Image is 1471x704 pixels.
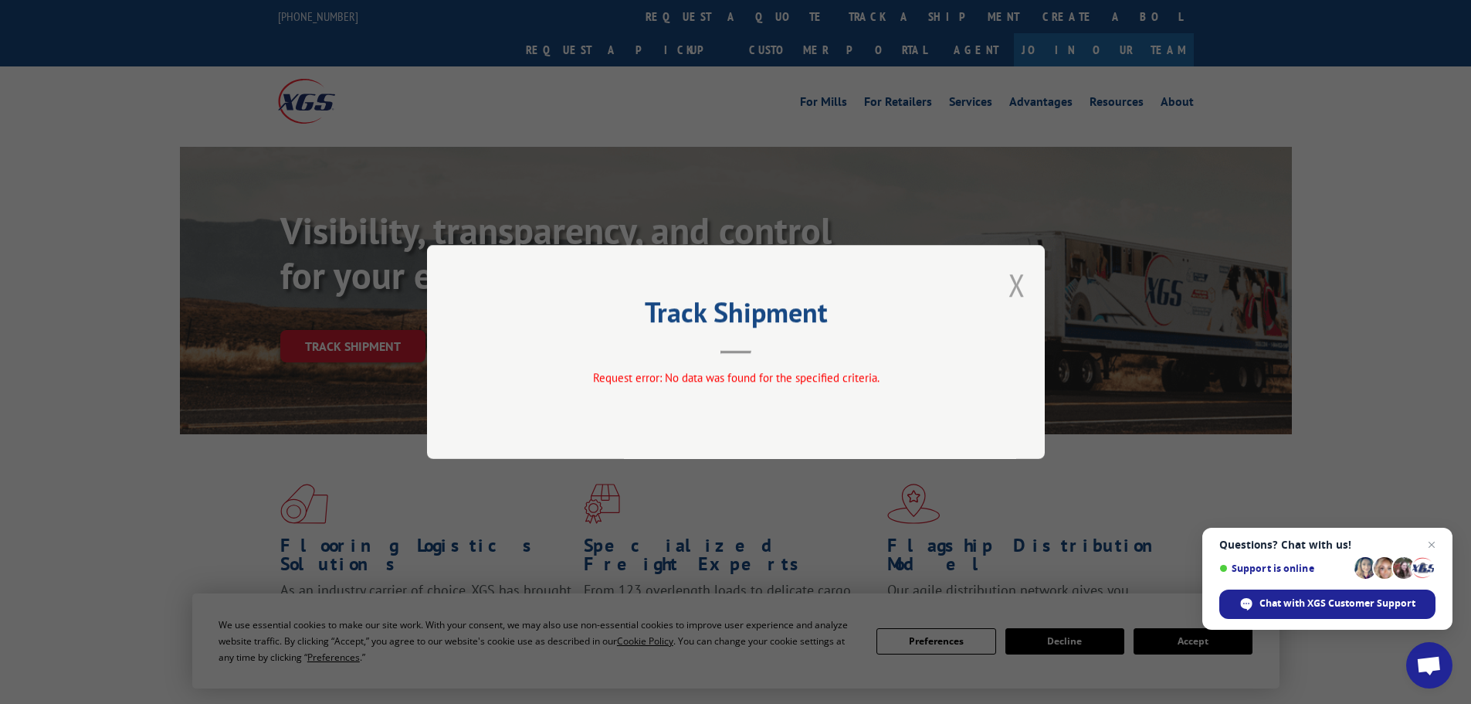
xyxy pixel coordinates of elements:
span: Support is online [1219,563,1349,574]
span: Close chat [1422,536,1441,554]
span: Request error: No data was found for the specified criteria. [592,370,879,385]
span: Questions? Chat with us! [1219,539,1435,551]
button: Close modal [1008,264,1025,305]
div: Chat with XGS Customer Support [1219,590,1435,619]
div: Open chat [1406,642,1452,689]
h2: Track Shipment [504,301,968,331]
span: Chat with XGS Customer Support [1259,597,1415,610]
